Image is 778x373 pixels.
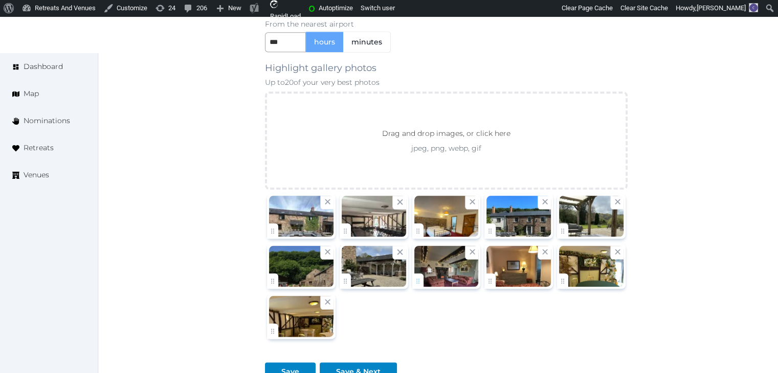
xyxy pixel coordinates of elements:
span: hours [314,37,335,47]
span: [PERSON_NAME] [697,4,746,12]
span: Retreats [24,143,54,153]
p: From the nearest airport [265,19,628,29]
span: Nominations [24,115,70,126]
span: Venues [24,170,49,180]
span: minutes [351,37,382,47]
span: Clear Page Cache [562,4,613,12]
span: Clear Site Cache [620,4,668,12]
p: jpeg, png, webp, gif [364,143,529,153]
span: Dashboard [24,61,63,72]
p: Up to 20 of your very best photos [265,77,628,87]
span: Map [24,88,39,99]
label: Highlight gallery photos [265,61,376,75]
p: Drag and drop images, or click here [374,128,519,143]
